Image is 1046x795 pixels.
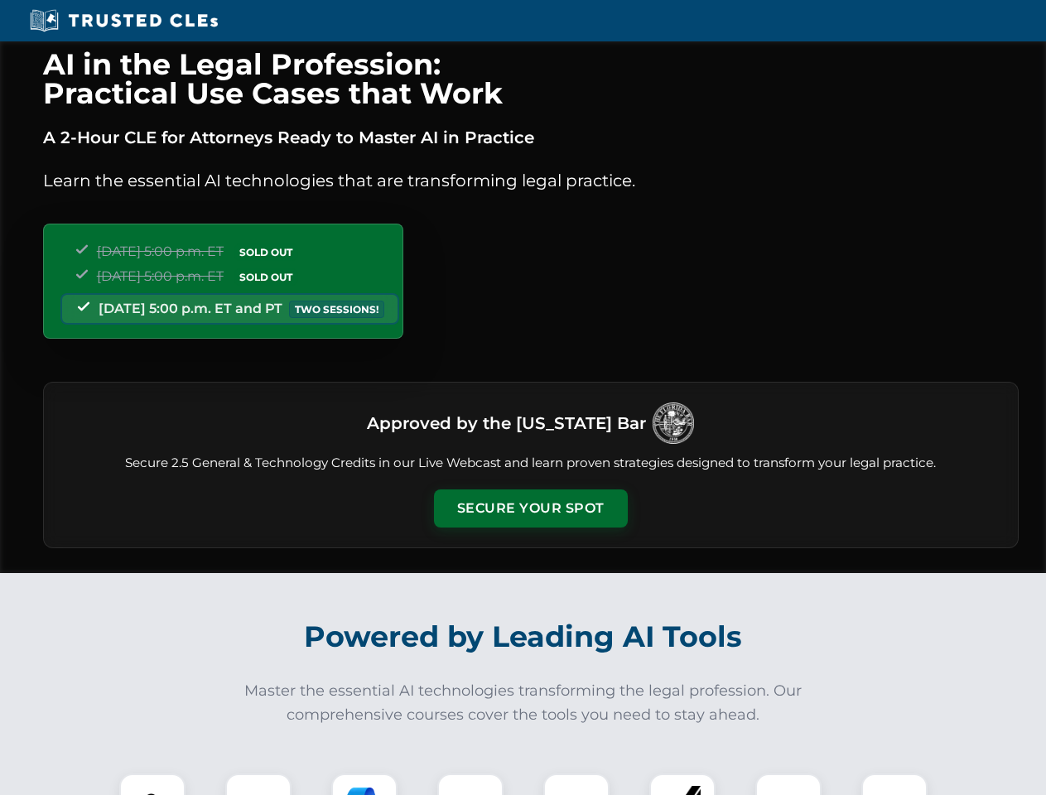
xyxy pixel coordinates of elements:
span: [DATE] 5:00 p.m. ET [97,243,224,259]
h3: Approved by the [US_STATE] Bar [367,408,646,438]
p: Master the essential AI technologies transforming the legal profession. Our comprehensive courses... [234,679,813,727]
h2: Powered by Leading AI Tools [65,608,982,666]
span: SOLD OUT [234,268,298,286]
img: Logo [653,402,694,444]
p: Secure 2.5 General & Technology Credits in our Live Webcast and learn proven strategies designed ... [64,454,998,473]
button: Secure Your Spot [434,489,628,528]
span: [DATE] 5:00 p.m. ET [97,268,224,284]
p: A 2-Hour CLE for Attorneys Ready to Master AI in Practice [43,124,1019,151]
p: Learn the essential AI technologies that are transforming legal practice. [43,167,1019,194]
img: Trusted CLEs [25,8,223,33]
span: SOLD OUT [234,243,298,261]
h1: AI in the Legal Profession: Practical Use Cases that Work [43,50,1019,108]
